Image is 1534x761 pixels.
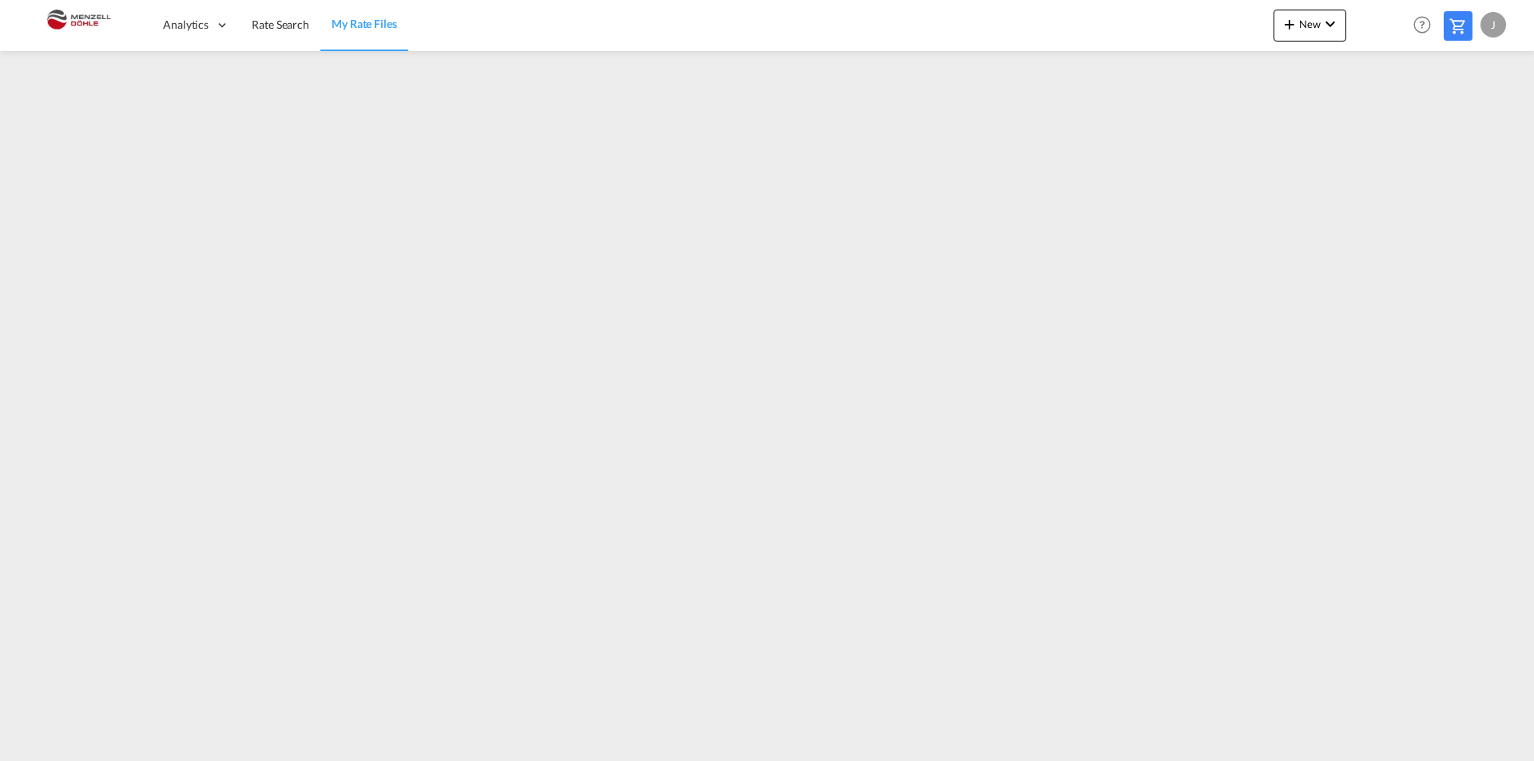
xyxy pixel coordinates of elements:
div: Help [1409,11,1444,40]
md-icon: icon-chevron-down [1321,14,1340,34]
md-icon: icon-plus 400-fg [1280,14,1299,34]
div: J [1480,12,1506,38]
span: My Rate Files [332,17,397,30]
span: Help [1409,11,1436,38]
span: New [1280,18,1340,30]
span: Rate Search [252,18,309,31]
img: 5c2b1670644e11efba44c1e626d722bd.JPG [24,7,132,43]
button: icon-plus 400-fgNewicon-chevron-down [1274,10,1346,42]
span: Analytics [163,17,209,33]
